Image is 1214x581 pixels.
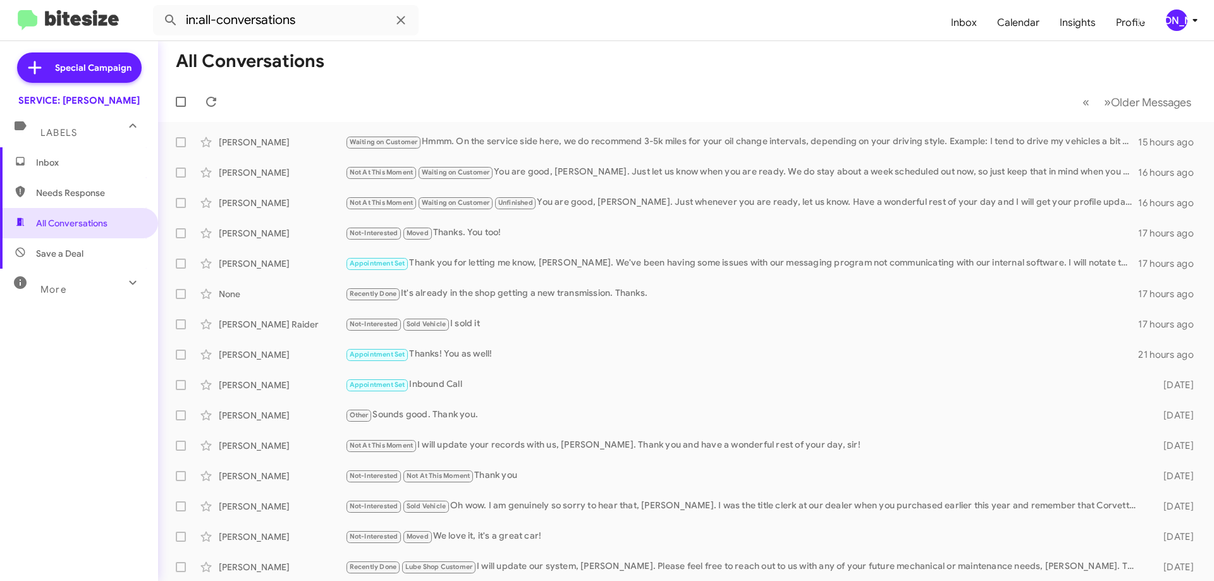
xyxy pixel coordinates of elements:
[407,532,429,541] span: Moved
[345,468,1143,483] div: Thank you
[1143,379,1204,391] div: [DATE]
[345,317,1138,331] div: I sold it
[18,94,140,107] div: SERVICE: [PERSON_NAME]
[1138,166,1204,179] div: 16 hours ago
[407,502,446,510] span: Sold Vehicle
[17,52,142,83] a: Special Campaign
[345,499,1143,513] div: Oh wow. I am genuinely so sorry to hear that, [PERSON_NAME]. I was the title clerk at our dealer ...
[350,563,397,571] span: Recently Done
[350,320,398,328] span: Not-Interested
[1076,89,1199,115] nav: Page navigation example
[219,197,345,209] div: [PERSON_NAME]
[350,229,398,237] span: Not-Interested
[941,4,987,41] a: Inbox
[1143,500,1204,513] div: [DATE]
[345,135,1138,149] div: Hmmm. On the service side here, we do recommend 3-5k miles for your oil change intervals, dependi...
[345,377,1143,392] div: Inbound Call
[55,61,132,74] span: Special Campaign
[36,247,83,260] span: Save a Deal
[219,348,345,361] div: [PERSON_NAME]
[1138,136,1204,149] div: 15 hours ago
[350,168,414,176] span: Not At This Moment
[350,441,414,450] span: Not At This Moment
[1155,9,1200,31] button: [PERSON_NAME]
[350,472,398,480] span: Not-Interested
[345,256,1138,271] div: Thank you for letting me know, [PERSON_NAME]. We've been having some issues with our messaging pr...
[1138,227,1204,240] div: 17 hours ago
[40,127,77,138] span: Labels
[498,199,533,207] span: Unfinished
[407,320,446,328] span: Sold Vehicle
[36,187,144,199] span: Needs Response
[1138,257,1204,270] div: 17 hours ago
[345,165,1138,180] div: You are good, [PERSON_NAME]. Just let us know when you are ready. We do stay about a week schedul...
[407,229,429,237] span: Moved
[1075,89,1097,115] button: Previous
[350,502,398,510] span: Not-Interested
[1111,95,1191,109] span: Older Messages
[350,381,405,389] span: Appointment Set
[1138,197,1204,209] div: 16 hours ago
[219,288,345,300] div: None
[219,136,345,149] div: [PERSON_NAME]
[422,168,490,176] span: Waiting on Customer
[345,286,1138,301] div: It's already in the shop getting a new transmission. Thanks.
[1104,94,1111,110] span: »
[1143,439,1204,452] div: [DATE]
[345,560,1143,574] div: I will update our system, [PERSON_NAME]. Please feel free to reach out to us with any of your fut...
[350,350,405,358] span: Appointment Set
[350,199,414,207] span: Not At This Moment
[987,4,1050,41] a: Calendar
[176,51,324,71] h1: All Conversations
[1138,348,1204,361] div: 21 hours ago
[345,195,1138,210] div: You are good, [PERSON_NAME]. Just whenever you are ready, let us know. Have a wonderful rest of y...
[1143,409,1204,422] div: [DATE]
[345,226,1138,240] div: Thanks. You too!
[219,561,345,573] div: [PERSON_NAME]
[345,438,1143,453] div: I will update your records with us, [PERSON_NAME]. Thank you and have a wonderful rest of your da...
[405,563,473,571] span: Lube Shop Customer
[219,257,345,270] div: [PERSON_NAME]
[219,500,345,513] div: [PERSON_NAME]
[1082,94,1089,110] span: «
[422,199,490,207] span: Waiting on Customer
[219,379,345,391] div: [PERSON_NAME]
[219,318,345,331] div: [PERSON_NAME] Raider
[36,217,107,229] span: All Conversations
[1143,470,1204,482] div: [DATE]
[1050,4,1106,41] a: Insights
[219,530,345,543] div: [PERSON_NAME]
[350,259,405,267] span: Appointment Set
[350,411,369,419] span: Other
[1138,288,1204,300] div: 17 hours ago
[345,529,1143,544] div: We love it, it's a great car!
[1106,4,1155,41] a: Profile
[1138,318,1204,331] div: 17 hours ago
[219,439,345,452] div: [PERSON_NAME]
[1096,89,1199,115] button: Next
[345,347,1138,362] div: Thanks! You as well!
[350,532,398,541] span: Not-Interested
[153,5,419,35] input: Search
[350,138,418,146] span: Waiting on Customer
[1143,530,1204,543] div: [DATE]
[219,166,345,179] div: [PERSON_NAME]
[219,470,345,482] div: [PERSON_NAME]
[40,284,66,295] span: More
[36,156,144,169] span: Inbox
[219,409,345,422] div: [PERSON_NAME]
[219,227,345,240] div: [PERSON_NAME]
[350,290,397,298] span: Recently Done
[407,472,470,480] span: Not At This Moment
[1166,9,1187,31] div: [PERSON_NAME]
[1143,561,1204,573] div: [DATE]
[345,408,1143,422] div: Sounds good. Thank you.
